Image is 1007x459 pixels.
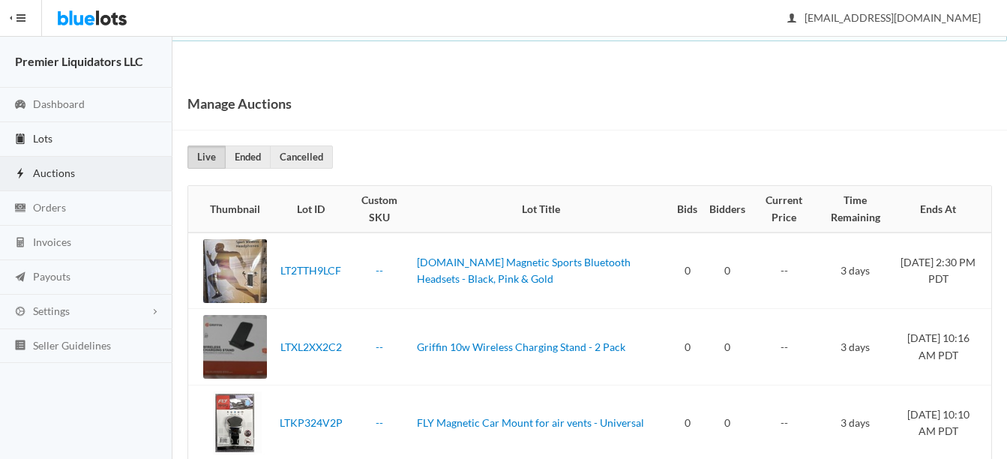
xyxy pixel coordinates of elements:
[671,309,703,385] td: 0
[417,256,631,286] a: [DOMAIN_NAME] Magnetic Sports Bluetooth Headsets - Black, Pink & Gold
[376,340,383,353] a: --
[33,201,66,214] span: Orders
[13,236,28,250] ion-icon: calculator
[751,186,817,232] th: Current Price
[13,98,28,112] ion-icon: speedometer
[703,309,751,385] td: 0
[751,232,817,309] td: --
[187,92,292,115] h1: Manage Auctions
[13,305,28,319] ion-icon: cog
[751,309,817,385] td: --
[349,186,411,232] th: Custom SKU
[417,416,644,429] a: FLY Magnetic Car Mount for air vents - Universal
[33,235,71,248] span: Invoices
[188,186,273,232] th: Thumbnail
[225,145,271,169] a: Ended
[411,186,672,232] th: Lot Title
[376,416,383,429] a: --
[270,145,333,169] a: Cancelled
[273,186,349,232] th: Lot ID
[280,416,343,429] a: LTKP324V2P
[33,304,70,317] span: Settings
[817,232,894,309] td: 3 days
[817,186,894,232] th: Time Remaining
[15,54,143,68] strong: Premier Liquidators LLC
[13,339,28,353] ion-icon: list box
[671,232,703,309] td: 0
[33,97,85,110] span: Dashboard
[376,264,383,277] a: --
[703,186,751,232] th: Bidders
[417,340,625,353] a: Griffin 10w Wireless Charging Stand - 2 Pack
[33,132,52,145] span: Lots
[703,232,751,309] td: 0
[13,167,28,181] ion-icon: flash
[187,145,226,169] a: Live
[894,186,991,232] th: Ends At
[13,133,28,147] ion-icon: clipboard
[894,309,991,385] td: [DATE] 10:16 AM PDT
[671,186,703,232] th: Bids
[280,264,341,277] a: LT2TTH9LCF
[894,232,991,309] td: [DATE] 2:30 PM PDT
[817,309,894,385] td: 3 days
[784,12,799,26] ion-icon: person
[788,11,981,24] span: [EMAIL_ADDRESS][DOMAIN_NAME]
[13,202,28,216] ion-icon: cash
[33,166,75,179] span: Auctions
[13,271,28,285] ion-icon: paper plane
[280,340,342,353] a: LTXL2XX2C2
[33,339,111,352] span: Seller Guidelines
[33,270,70,283] span: Payouts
